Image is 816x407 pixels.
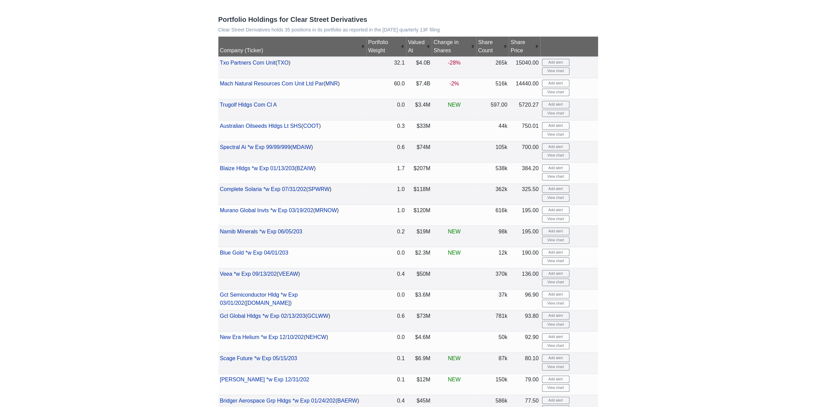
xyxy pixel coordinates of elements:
[220,207,313,213] a: Murano Global Invts *w Exp 03/19/202
[337,398,357,404] a: BAERW
[476,120,509,141] td: 44k
[366,310,406,331] td: 0.6
[542,152,569,159] a: View chart
[542,363,569,371] a: View chart
[542,291,569,298] button: Add alert
[366,374,406,395] td: 0.1
[448,250,461,256] span: NEW
[509,247,540,268] td: 190.00
[408,38,430,55] div: Valued At
[542,67,569,75] a: View chart
[366,141,406,162] td: 0.6
[509,162,540,184] td: 384.20
[220,313,305,319] a: Gcl Global Hldgs *w Exp 02/13/203
[406,99,432,120] td: $3.4M
[220,123,301,129] a: Australian Oilseeds Hldgs Lt SHS
[325,81,338,86] a: MNR
[366,331,406,353] td: 0.0
[218,78,366,99] td: ( )
[448,377,461,382] span: NEW
[509,289,540,310] td: 96.90
[220,250,288,256] a: Blue Gold *w Exp 04/01/203
[542,122,569,130] button: Add alert
[220,186,306,192] a: Complete Solaria *w Exp 07/31/202
[433,38,475,55] div: Change in Shares
[509,226,540,247] td: 195.00
[476,353,509,374] td: 87k
[218,331,366,353] td: ( )
[368,38,405,55] div: Portfolio Weight
[509,374,540,395] td: 79.00
[542,354,569,362] button: Add alert
[406,141,432,162] td: $74M
[406,310,432,331] td: $73M
[542,270,569,277] button: Add alert
[542,194,569,202] a: View chart
[296,165,314,171] a: BZAIW
[509,99,540,120] td: 5720.27
[476,99,509,120] td: 597.00
[246,300,290,306] a: [DOMAIN_NAME]
[542,101,569,108] button: Add alert
[509,268,540,289] td: 136.00
[476,310,509,331] td: 781k
[218,27,598,33] p: Clear Street Derivatives holds 35 positions in its portfolio as reported in the [DATE] quarterly ...
[366,78,406,99] td: 60.0
[542,397,569,404] button: Add alert
[448,102,461,108] span: NEW
[542,110,569,117] a: View chart
[366,184,406,205] td: 1.0
[366,247,406,268] td: 0.0
[406,226,432,247] td: $19M
[366,99,406,120] td: 0.0
[542,342,569,350] a: View chart
[366,37,406,57] th: Portfolio Weight: No sort applied, activate to apply an ascending sort
[406,268,432,289] td: $50M
[218,141,366,162] td: ( )
[220,292,298,306] a: Gct Semiconductor Hldg *w Exp 03/01/202
[220,334,303,340] a: New Era Helium *w Exp 12/10/202
[220,377,309,382] a: [PERSON_NAME] *w Exp 12/31/202
[220,229,302,234] a: Namib Minerals *w Exp 06/05/203
[509,331,540,353] td: 92.90
[366,353,406,374] td: 0.1
[542,59,569,66] button: Add alert
[220,46,365,55] div: Company (Ticker)
[476,184,509,205] td: 362k
[366,120,406,141] td: 0.3
[406,57,432,78] td: $4.0B
[542,80,569,87] button: Add alert
[509,184,540,205] td: 325.50
[449,81,459,86] span: -2%
[432,37,476,57] th: Change in Shares: No sort applied, activate to apply an ascending sort
[220,60,275,66] a: Txo Partners Com Unit
[542,333,569,341] button: Add alert
[542,300,569,307] a: View chart
[476,268,509,289] td: 370k
[366,205,406,226] td: 1.0
[277,60,288,66] a: TXO
[307,313,328,319] a: GCLWW
[509,353,540,374] td: 80.10
[406,374,432,395] td: $12M
[220,144,290,150] a: Spectral Ai *w Exp 99/99/999
[406,353,432,374] td: $6.9M
[542,312,569,320] button: Add alert
[476,37,509,57] th: Share Count: No sort applied, activate to apply a descending sort
[366,226,406,247] td: 0.2
[509,141,540,162] td: 700.00
[406,184,432,205] td: $118M
[218,15,598,24] h3: Portfolio Holdings for Clear Street Derivatives
[366,268,406,289] td: 0.4
[476,78,509,99] td: 516k
[292,144,311,150] a: MDAIW
[476,289,509,310] td: 37k
[542,185,569,193] button: Add alert
[542,249,569,256] button: Add alert
[406,205,432,226] td: $120M
[542,89,569,96] a: View chart
[315,207,337,213] a: MRNOW
[542,164,569,172] button: Add alert
[406,78,432,99] td: $7.4B
[478,38,507,55] div: Share Count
